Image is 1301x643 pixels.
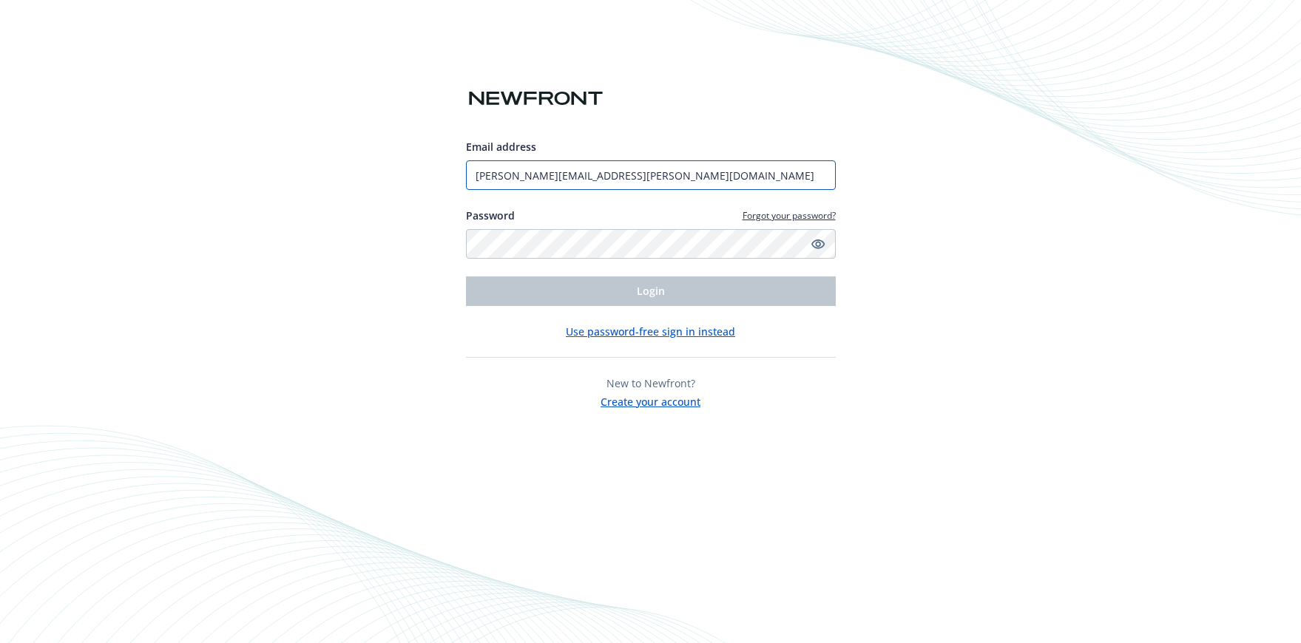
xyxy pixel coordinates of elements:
img: Newfront logo [466,86,606,112]
button: Create your account [601,391,700,409]
input: Enter your password [466,229,836,259]
span: New to Newfront? [606,376,695,390]
span: Email address [466,140,536,154]
a: Show password [809,235,827,253]
button: Use password-free sign in instead [566,324,735,339]
label: Password [466,208,515,223]
input: Enter your email [466,160,836,190]
button: Login [466,276,836,306]
a: Forgot your password? [743,209,836,222]
span: Login [637,284,665,298]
